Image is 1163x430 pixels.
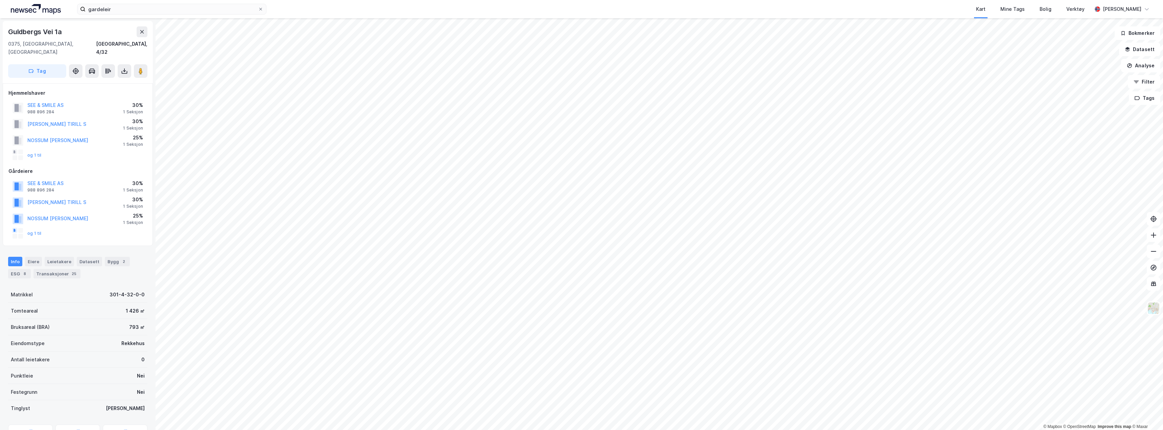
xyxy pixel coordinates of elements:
[86,4,258,14] input: Søk på adresse, matrikkel, gårdeiere, leietakere eller personer
[1121,59,1160,72] button: Analyse
[1147,302,1160,315] img: Z
[123,204,143,209] div: 1 Seksjon
[25,257,42,266] div: Eiere
[123,142,143,147] div: 1 Seksjon
[1040,5,1051,13] div: Bolig
[11,339,45,347] div: Eiendomstype
[141,356,145,364] div: 0
[21,270,28,277] div: 8
[137,388,145,396] div: Nei
[45,257,74,266] div: Leietakere
[121,339,145,347] div: Rekkehus
[1129,91,1160,105] button: Tags
[1063,424,1096,429] a: OpenStreetMap
[123,179,143,187] div: 30%
[27,187,54,193] div: 988 896 284
[11,356,50,364] div: Antall leietakere
[1129,398,1163,430] div: Kontrollprogram for chat
[1043,424,1062,429] a: Mapbox
[106,404,145,412] div: [PERSON_NAME]
[11,291,33,299] div: Matrikkel
[11,404,30,412] div: Tinglyst
[11,307,38,315] div: Tomteareal
[123,212,143,220] div: 25%
[33,269,80,278] div: Transaksjoner
[123,101,143,109] div: 30%
[11,388,37,396] div: Festegrunn
[1103,5,1141,13] div: [PERSON_NAME]
[137,372,145,380] div: Nei
[8,257,22,266] div: Info
[96,40,147,56] div: [GEOGRAPHIC_DATA], 4/32
[123,134,143,142] div: 25%
[1098,424,1131,429] a: Improve this map
[105,257,130,266] div: Bygg
[1129,398,1163,430] iframe: Chat Widget
[126,307,145,315] div: 1 426 ㎡
[8,64,66,78] button: Tag
[123,126,143,131] div: 1 Seksjon
[123,196,143,204] div: 30%
[8,89,147,97] div: Hjemmelshaver
[123,117,143,126] div: 30%
[8,269,31,278] div: ESG
[77,257,102,266] div: Datasett
[123,109,143,115] div: 1 Seksjon
[123,220,143,225] div: 1 Seksjon
[8,167,147,175] div: Gårdeiere
[129,323,145,331] div: 793 ㎡
[11,4,61,14] img: logo.a4113a55bc3d86da70a041830d287a7e.svg
[8,26,63,37] div: Guldbergs Vei 1a
[120,258,127,265] div: 2
[1000,5,1025,13] div: Mine Tags
[1128,75,1160,89] button: Filter
[8,40,96,56] div: 0375, [GEOGRAPHIC_DATA], [GEOGRAPHIC_DATA]
[110,291,145,299] div: 301-4-32-0-0
[976,5,986,13] div: Kart
[1119,43,1160,56] button: Datasett
[1066,5,1085,13] div: Verktøy
[1115,26,1160,40] button: Bokmerker
[70,270,78,277] div: 25
[27,109,54,115] div: 988 896 284
[123,187,143,193] div: 1 Seksjon
[11,372,33,380] div: Punktleie
[11,323,50,331] div: Bruksareal (BRA)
